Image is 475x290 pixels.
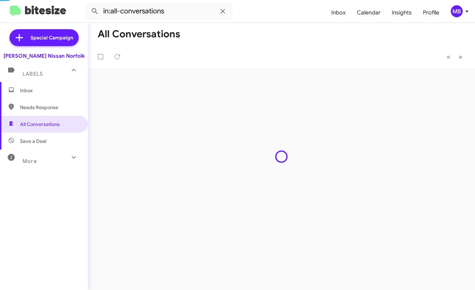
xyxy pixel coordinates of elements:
[20,87,80,94] span: Inbox
[417,2,445,23] a: Profile
[445,5,467,17] button: MB
[20,121,60,128] span: All Conversations
[451,5,463,17] div: MB
[20,138,46,145] span: Save a Deal
[326,2,351,23] a: Inbox
[31,34,73,41] span: Special Campaign
[442,50,455,64] button: Previous
[458,52,462,61] span: »
[85,3,233,20] input: Search
[447,52,450,61] span: «
[443,50,467,64] nav: Page navigation example
[386,2,417,23] a: Insights
[22,158,37,164] span: More
[20,104,80,111] span: Needs Response
[9,29,79,46] a: Special Campaign
[98,29,180,40] h1: All Conversations
[351,2,386,23] a: Calendar
[4,52,85,59] div: [PERSON_NAME] Nissan Norfolk
[454,50,467,64] button: Next
[22,71,43,77] span: Labels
